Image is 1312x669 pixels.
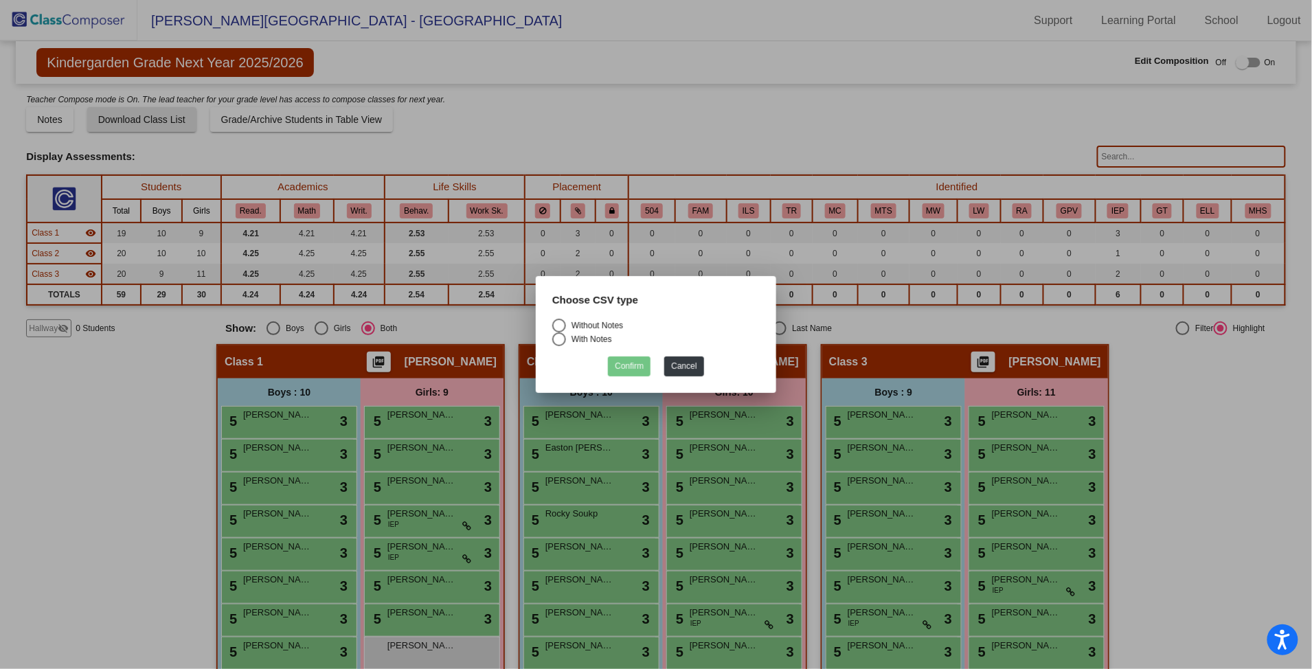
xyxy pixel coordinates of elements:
[552,319,760,346] mat-radio-group: Select an option
[566,319,623,332] div: Without Notes
[552,293,638,308] label: Choose CSV type
[566,333,612,345] div: With Notes
[664,356,703,376] button: Cancel
[608,356,651,376] button: Confirm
